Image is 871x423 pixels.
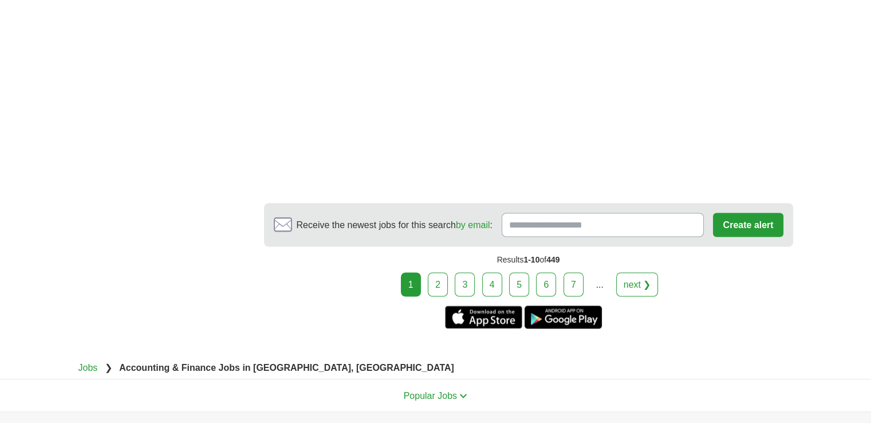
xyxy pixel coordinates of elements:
[546,254,559,264] span: 449
[264,246,793,272] div: Results of
[455,272,475,296] a: 3
[105,362,112,372] span: ❯
[78,362,98,372] a: Jobs
[588,273,611,296] div: ...
[428,272,448,296] a: 2
[523,254,539,264] span: 1-10
[456,220,490,229] a: by email
[509,272,529,296] a: 5
[563,272,584,296] a: 7
[119,362,454,372] strong: Accounting & Finance Jobs in [GEOGRAPHIC_DATA], [GEOGRAPHIC_DATA]
[713,213,783,237] button: Create alert
[445,305,522,328] a: Get the iPhone app
[482,272,502,296] a: 4
[401,272,421,296] div: 1
[404,390,457,400] span: Popular Jobs
[536,272,556,296] a: 6
[459,393,467,398] img: toggle icon
[297,218,492,232] span: Receive the newest jobs for this search :
[616,272,659,296] a: next ❯
[525,305,602,328] a: Get the Android app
